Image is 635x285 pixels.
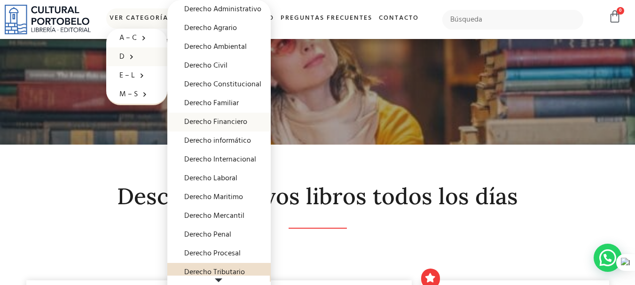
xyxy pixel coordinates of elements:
a: Derecho Ambiental [167,38,271,56]
a: Preguntas frecuentes [277,8,376,29]
a: Derecho Tributario [167,263,271,282]
a: Derecho Maritimo [167,188,271,207]
a: Derecho Internacional [167,150,271,169]
a: 0 [608,10,621,23]
a: Derecho Civil [167,56,271,75]
a: A – C [106,29,167,47]
a: E – L [106,66,167,85]
div: WhatsApp contact [594,244,622,272]
a: Derecho Financiero [167,113,271,131]
a: Derecho Familiar [167,94,271,113]
a: Derecho informático [167,131,271,150]
h2: Descubre nuevos libros todos los días [26,184,609,209]
a: Contacto [376,8,422,29]
a: D [106,47,167,66]
a: Derecho Agrario [167,19,271,38]
span: 0 [617,7,624,15]
input: Búsqueda [442,10,584,30]
a: Ver Categorías [106,8,186,29]
a: Derecho Laboral [167,169,271,188]
a: Derecho Mercantil [167,207,271,225]
ul: Ver Categorías [106,29,167,105]
a: M – S [106,85,167,104]
a: Derecho Penal [167,225,271,244]
a: Derecho Procesal [167,244,271,263]
a: Derecho Constitucional [167,75,271,94]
